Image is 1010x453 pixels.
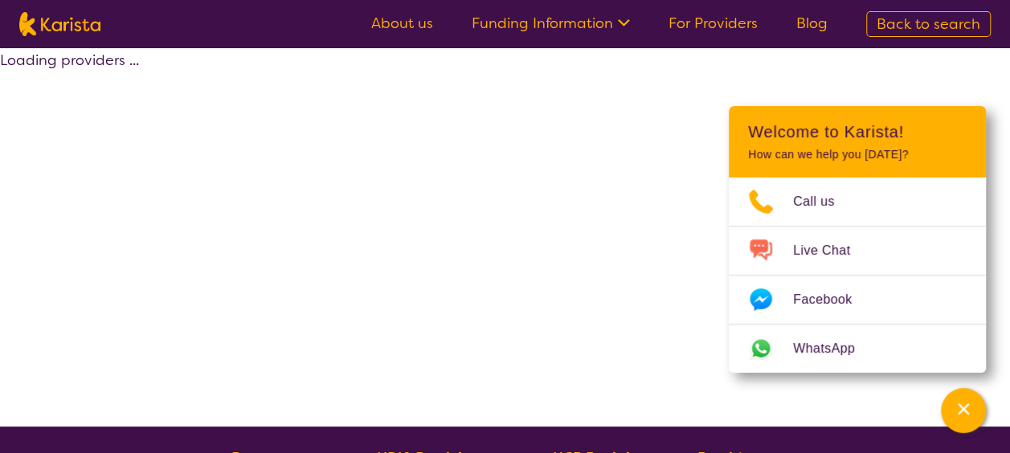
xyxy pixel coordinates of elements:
[748,148,967,161] p: How can we help you [DATE]?
[472,14,630,33] a: Funding Information
[941,388,986,433] button: Channel Menu
[793,337,874,361] span: WhatsApp
[793,288,871,312] span: Facebook
[729,178,986,373] ul: Choose channel
[866,11,991,37] a: Back to search
[729,324,986,373] a: Web link opens in a new tab.
[796,14,828,33] a: Blog
[877,14,980,34] span: Back to search
[793,239,869,263] span: Live Chat
[371,14,433,33] a: About us
[669,14,758,33] a: For Providers
[729,106,986,373] div: Channel Menu
[19,12,100,36] img: Karista logo
[793,190,854,214] span: Call us
[748,122,967,141] h2: Welcome to Karista!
